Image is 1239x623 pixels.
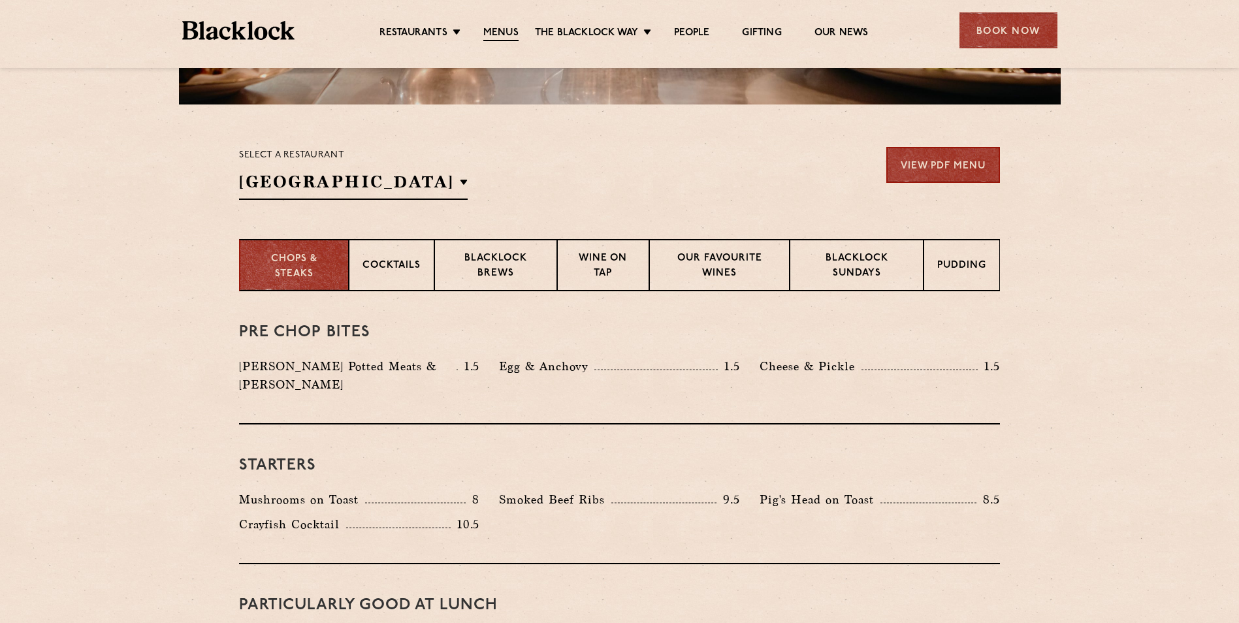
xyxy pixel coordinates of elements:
[239,324,1000,341] h3: Pre Chop Bites
[379,27,447,40] a: Restaurants
[253,252,335,281] p: Chops & Steaks
[976,491,1000,508] p: 8.5
[886,147,1000,183] a: View PDF Menu
[803,251,910,282] p: Blacklock Sundays
[451,516,479,533] p: 10.5
[978,358,1000,375] p: 1.5
[499,357,594,375] p: Egg & Anchovy
[760,490,880,509] p: Pig's Head on Toast
[362,259,421,275] p: Cocktails
[814,27,869,40] a: Our News
[182,21,295,40] img: BL_Textured_Logo-footer-cropped.svg
[663,251,777,282] p: Our favourite wines
[674,27,709,40] a: People
[571,251,635,282] p: Wine on Tap
[483,27,519,41] a: Menus
[716,491,740,508] p: 9.5
[499,490,611,509] p: Smoked Beef Ribs
[239,457,1000,474] h3: Starters
[535,27,638,40] a: The Blacklock Way
[742,27,781,40] a: Gifting
[239,597,1000,614] h3: PARTICULARLY GOOD AT LUNCH
[718,358,740,375] p: 1.5
[760,357,861,375] p: Cheese & Pickle
[239,357,457,394] p: [PERSON_NAME] Potted Meats & [PERSON_NAME]
[458,358,480,375] p: 1.5
[239,147,468,164] p: Select a restaurant
[239,170,468,200] h2: [GEOGRAPHIC_DATA]
[239,515,346,534] p: Crayfish Cocktail
[959,12,1057,48] div: Book Now
[448,251,543,282] p: Blacklock Brews
[937,259,986,275] p: Pudding
[239,490,365,509] p: Mushrooms on Toast
[466,491,479,508] p: 8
